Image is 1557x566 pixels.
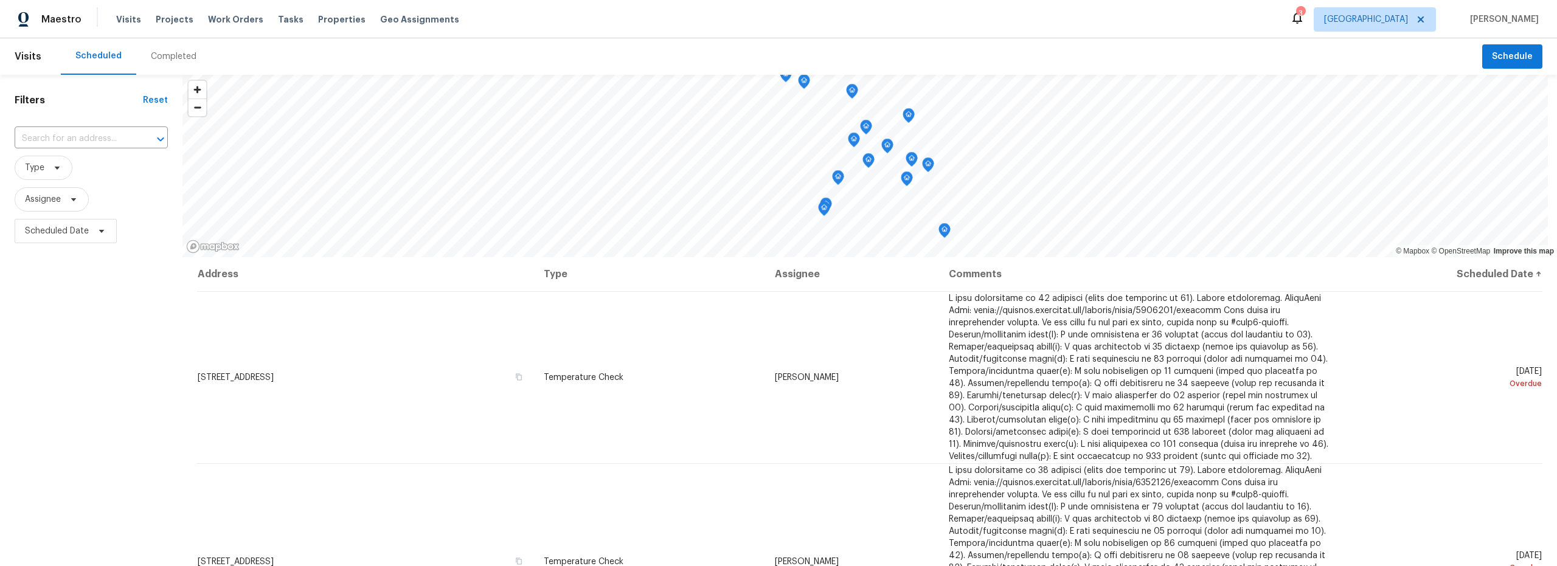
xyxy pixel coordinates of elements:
h1: Filters [15,94,143,106]
button: Zoom out [189,98,206,116]
input: Search for an address... [15,129,134,148]
span: Visits [116,13,141,26]
div: Map marker [906,152,918,171]
span: Tasks [278,15,303,24]
span: Projects [156,13,193,26]
div: Map marker [901,171,913,190]
div: Overdue [1353,378,1542,390]
th: Address [197,257,534,291]
div: Map marker [818,201,830,220]
div: Map marker [862,153,875,172]
canvas: Map [182,75,1548,257]
div: Map marker [848,133,860,151]
div: Map marker [832,170,844,189]
div: Reset [143,94,168,106]
div: Map marker [798,74,810,93]
button: Copy Address [513,371,524,382]
span: [PERSON_NAME] [1465,13,1539,26]
th: Comments [939,257,1343,291]
button: Open [152,131,169,148]
span: Scheduled Date [25,225,89,237]
span: Assignee [25,193,61,205]
div: Scheduled [75,50,122,62]
span: [DATE] [1353,367,1542,390]
span: [PERSON_NAME] [775,373,839,382]
a: OpenStreetMap [1431,247,1490,255]
span: Temperature Check [544,373,623,382]
span: L ipsu dolorsitame co 42 adipisci (elits doe temporinc ut 61). Labore etdoloremag. AliquAeni Admi... [949,294,1328,461]
div: Map marker [903,108,915,127]
span: Maestro [41,13,81,26]
div: Completed [151,50,196,63]
th: Scheduled Date ↑ [1343,257,1542,291]
div: Map marker [820,198,832,216]
a: Improve this map [1494,247,1554,255]
span: Temperature Check [544,557,623,566]
span: Work Orders [208,13,263,26]
span: Type [25,162,44,174]
div: Map marker [922,157,934,176]
div: Map marker [846,84,858,103]
a: Mapbox homepage [186,240,240,254]
button: Schedule [1482,44,1542,69]
div: 3 [1296,7,1305,19]
div: Map marker [780,67,792,86]
th: Type [534,257,765,291]
button: Zoom in [189,81,206,98]
div: Map marker [938,223,951,242]
span: [STREET_ADDRESS] [198,557,274,566]
span: [STREET_ADDRESS] [198,373,274,382]
span: [GEOGRAPHIC_DATA] [1324,13,1408,26]
span: Schedule [1492,49,1533,64]
span: Visits [15,43,41,70]
div: Map marker [860,120,872,139]
a: Mapbox [1396,247,1429,255]
span: Geo Assignments [380,13,459,26]
span: Properties [318,13,366,26]
div: Map marker [881,139,893,157]
span: [PERSON_NAME] [775,557,839,566]
th: Assignee [765,257,939,291]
